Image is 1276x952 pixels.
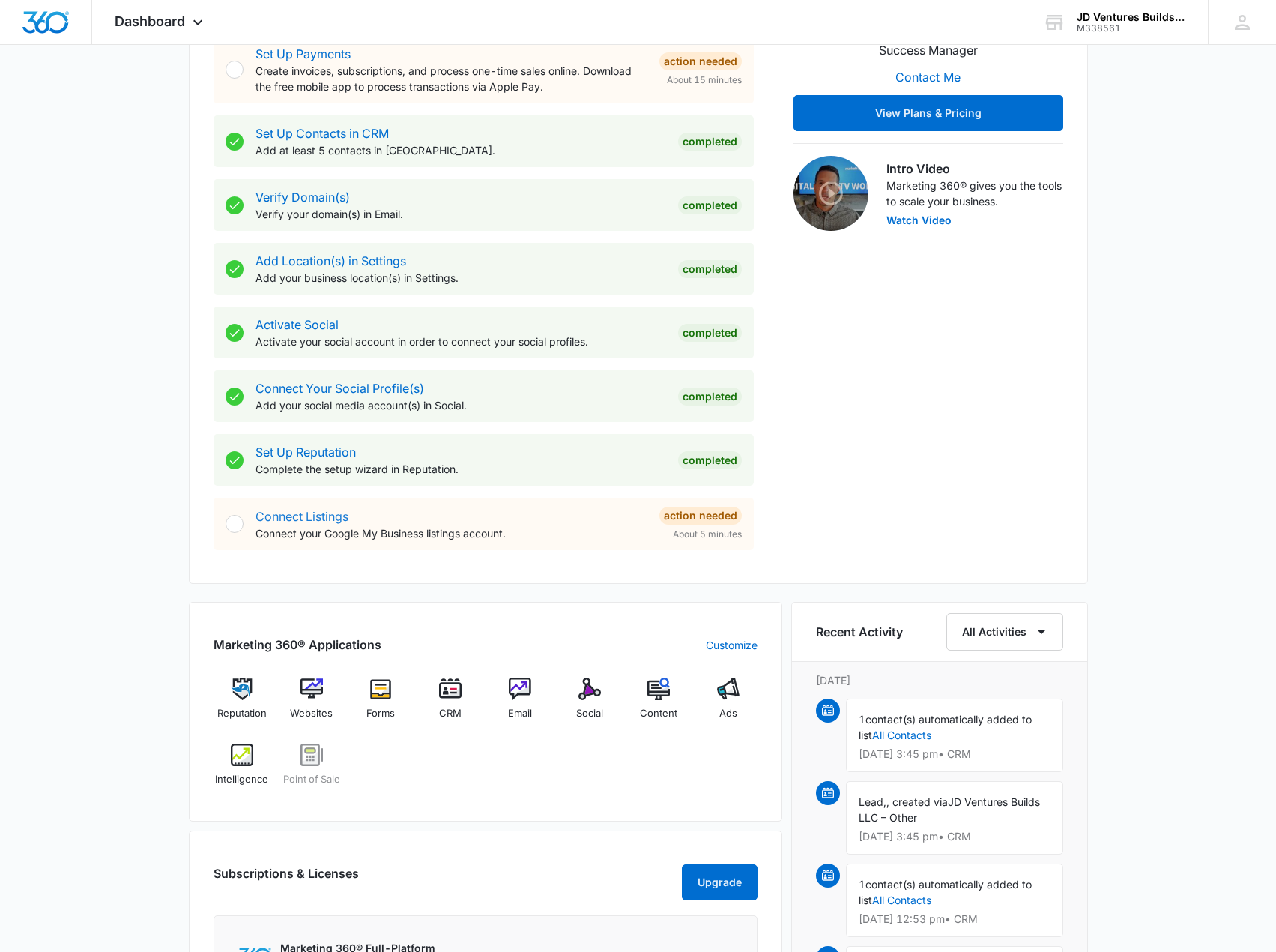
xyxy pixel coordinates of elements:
[859,831,1050,842] p: [DATE] 3:45 pm • CRM
[255,270,666,286] p: Add your business location(s) in Settings.
[439,706,462,721] span: CRM
[859,878,865,891] span: 1
[115,13,185,29] span: Dashboard
[678,196,742,214] div: Completed
[816,672,1063,688] p: [DATE]
[859,914,1050,924] p: [DATE] 12:53 pm • CRM
[215,772,268,787] span: Intelligence
[793,95,1063,131] button: View Plans & Pricing
[859,795,1040,824] span: JD Ventures Builds LLC – Other
[667,73,742,87] span: About 15 minutes
[872,894,931,906] a: All Contacts
[255,190,350,205] a: Verify Domain(s)
[946,613,1063,651] button: All Activities
[1077,23,1186,34] div: account id
[859,878,1032,906] span: contact(s) automatically added to list
[816,623,903,641] h6: Recent Activity
[879,41,978,59] p: Success Manager
[255,445,356,460] a: Set Up Reputation
[700,678,758,732] a: Ads
[793,156,868,231] img: Intro Video
[886,795,948,808] span: , created via
[214,864,359,894] h2: Subscriptions & Licenses
[217,706,267,721] span: Reputation
[886,178,1063,209] p: Marketing 360® gives you the tools to scale your business.
[659,52,742,70] div: Action Needed
[255,397,666,413] p: Add your social media account(s) in Social.
[214,678,271,732] a: Reputation
[255,142,666,158] p: Add at least 5 contacts in [GEOGRAPHIC_DATA].
[255,334,666,349] p: Activate your social account in order to connect your social profiles.
[719,706,737,721] span: Ads
[283,772,340,787] span: Point of Sale
[214,636,381,654] h2: Marketing 360® Applications
[255,253,406,268] a: Add Location(s) in Settings
[706,637,758,653] a: Customize
[859,713,1032,741] span: contact(s) automatically added to list
[214,744,271,798] a: Intelligence
[352,678,410,732] a: Forms
[1077,11,1186,23] div: account name
[255,509,348,524] a: Connect Listings
[422,678,480,732] a: CRM
[859,713,865,726] span: 1
[255,63,647,94] p: Create invoices, subscriptions, and process one-time sales online. Download the free mobile app t...
[880,59,976,95] button: Contact Me
[255,461,666,477] p: Complete the setup wizard in Reputation.
[255,525,647,541] p: Connect your Google My Business listings account.
[678,451,742,469] div: Completed
[886,215,952,226] button: Watch Video
[630,678,688,732] a: Content
[678,260,742,278] div: Completed
[678,324,742,342] div: Completed
[872,729,931,741] a: All Contacts
[255,46,351,61] a: Set Up Payments
[640,706,677,721] span: Content
[576,706,603,721] span: Social
[682,864,758,900] button: Upgrade
[859,749,1050,759] p: [DATE] 3:45 pm • CRM
[255,206,666,222] p: Verify your domain(s) in Email.
[492,678,549,732] a: Email
[673,528,742,541] span: About 5 minutes
[290,706,333,721] span: Websites
[366,706,395,721] span: Forms
[508,706,532,721] span: Email
[678,133,742,151] div: Completed
[255,317,339,332] a: Activate Social
[886,160,1063,178] h3: Intro Video
[255,126,389,141] a: Set Up Contacts in CRM
[659,507,742,525] div: Action Needed
[560,678,618,732] a: Social
[255,381,424,396] a: Connect Your Social Profile(s)
[282,744,340,798] a: Point of Sale
[859,795,886,808] span: Lead,
[678,388,742,406] div: Completed
[282,678,340,732] a: Websites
